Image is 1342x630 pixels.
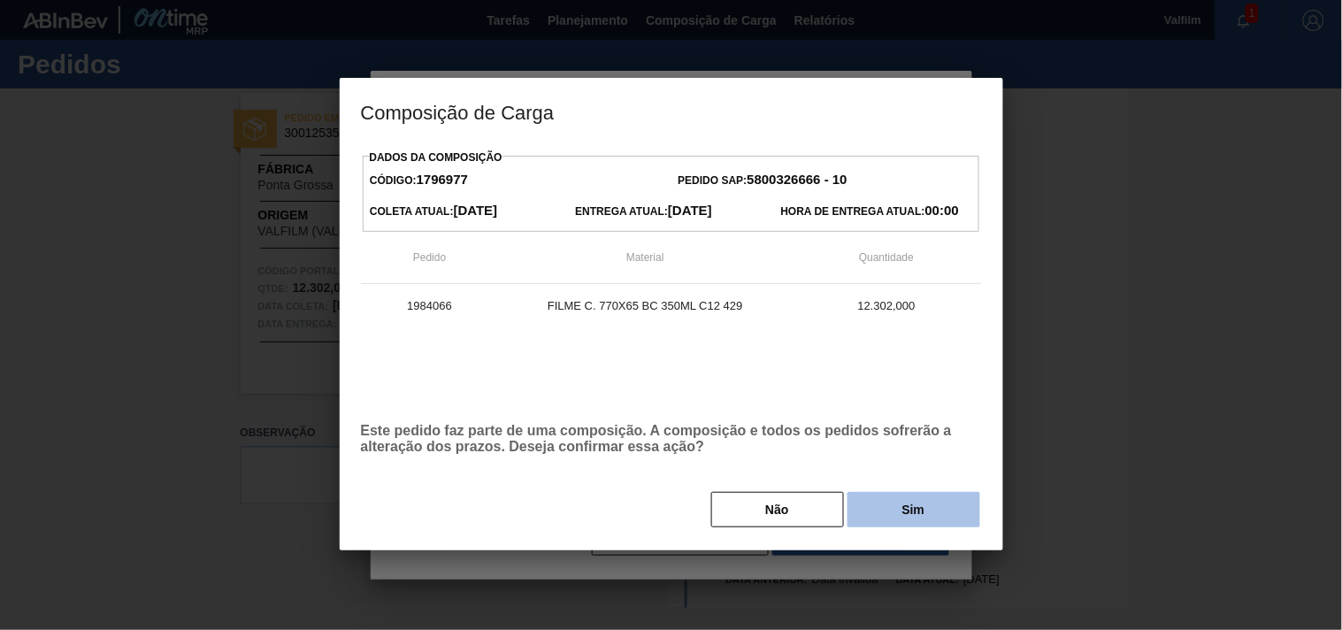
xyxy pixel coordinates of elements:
[711,492,844,527] button: Não
[361,284,499,328] td: 1984066
[454,203,498,218] strong: [DATE]
[575,205,712,218] span: Entrega Atual:
[370,174,468,187] span: Código:
[413,251,446,264] span: Pedido
[626,251,664,264] span: Material
[668,203,712,218] strong: [DATE]
[925,203,959,218] strong: 00:00
[847,492,980,527] button: Sim
[792,284,982,328] td: 12.302,000
[340,78,1003,145] h3: Composição de Carga
[361,423,982,455] p: Este pedido faz parte de uma composição. A composição e todos os pedidos sofrerão a alteração dos...
[748,172,847,187] strong: 5800326666 - 10
[417,172,468,187] strong: 1796977
[370,205,497,218] span: Coleta Atual:
[679,174,847,187] span: Pedido SAP:
[859,251,914,264] span: Quantidade
[499,284,792,328] td: FILME C. 770X65 BC 350ML C12 429
[781,205,959,218] span: Hora de Entrega Atual:
[370,151,502,164] label: Dados da Composição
